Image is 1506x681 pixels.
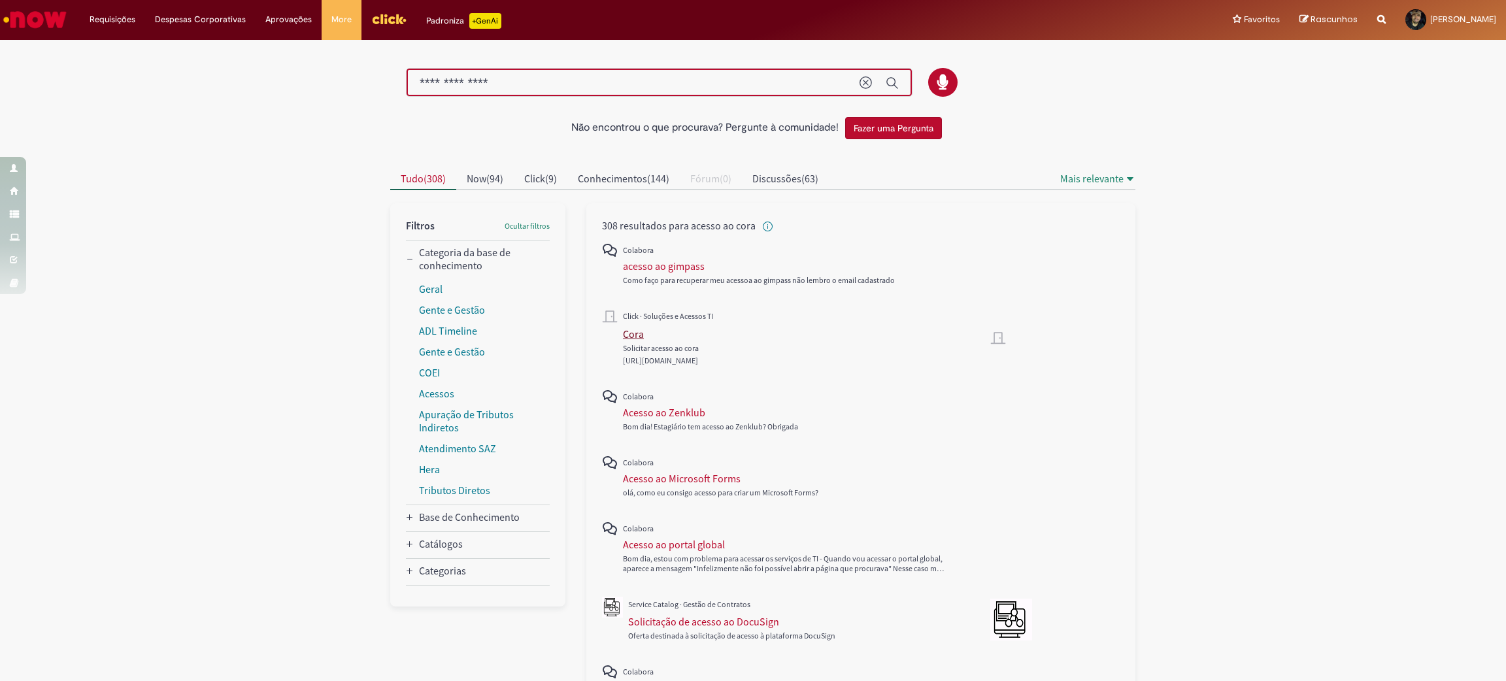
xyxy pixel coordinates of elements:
[90,13,135,26] span: Requisições
[1311,13,1358,25] span: Rascunhos
[155,13,246,26] span: Despesas Corporativas
[1430,14,1496,25] span: [PERSON_NAME]
[331,13,352,26] span: More
[265,13,312,26] span: Aprovações
[845,117,942,139] button: Fazer uma Pergunta
[1,7,69,33] img: ServiceNow
[571,122,839,134] h2: Não encontrou o que procurava? Pergunte à comunidade!
[1244,13,1280,26] span: Favoritos
[1299,14,1358,26] a: Rascunhos
[426,13,501,29] div: Padroniza
[469,13,501,29] p: +GenAi
[371,9,407,29] img: click_logo_yellow_360x200.png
